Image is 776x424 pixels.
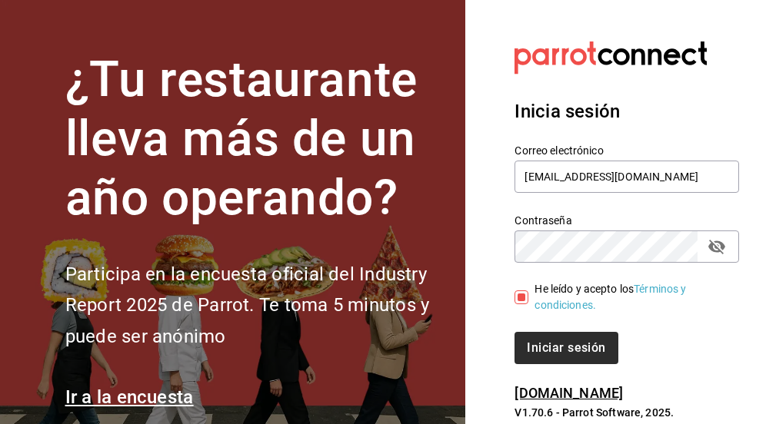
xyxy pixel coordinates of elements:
[704,234,730,260] button: passwordField
[535,281,727,313] div: He leído y acepto los
[515,215,739,226] label: Contraseña
[65,259,448,353] h2: Participa en la encuesta oficial del Industry Report 2025 de Parrot. Te toma 5 minutos y puede se...
[515,385,623,401] a: [DOMAIN_NAME]
[515,145,739,156] label: Correo electrónico
[515,161,739,193] input: Ingresa tu correo electrónico
[515,98,739,125] h3: Inicia sesión
[65,386,194,408] a: Ir a la encuesta
[515,332,618,364] button: Iniciar sesión
[515,405,739,420] p: V1.70.6 - Parrot Software, 2025.
[65,51,448,227] h1: ¿Tu restaurante lleva más de un año operando?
